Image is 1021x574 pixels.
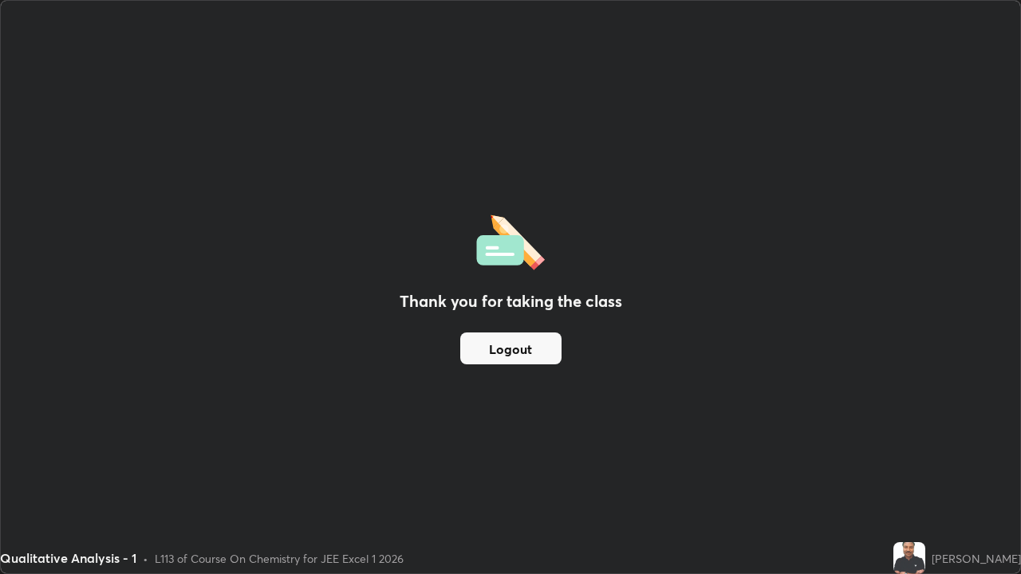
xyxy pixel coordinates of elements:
div: • [143,550,148,567]
div: [PERSON_NAME] [932,550,1021,567]
img: 082fcddd6cff4f72b7e77e0352d4d048.jpg [893,542,925,574]
div: L113 of Course On Chemistry for JEE Excel 1 2026 [155,550,404,567]
h2: Thank you for taking the class [400,289,622,313]
img: offlineFeedback.1438e8b3.svg [476,210,545,270]
button: Logout [460,332,562,364]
